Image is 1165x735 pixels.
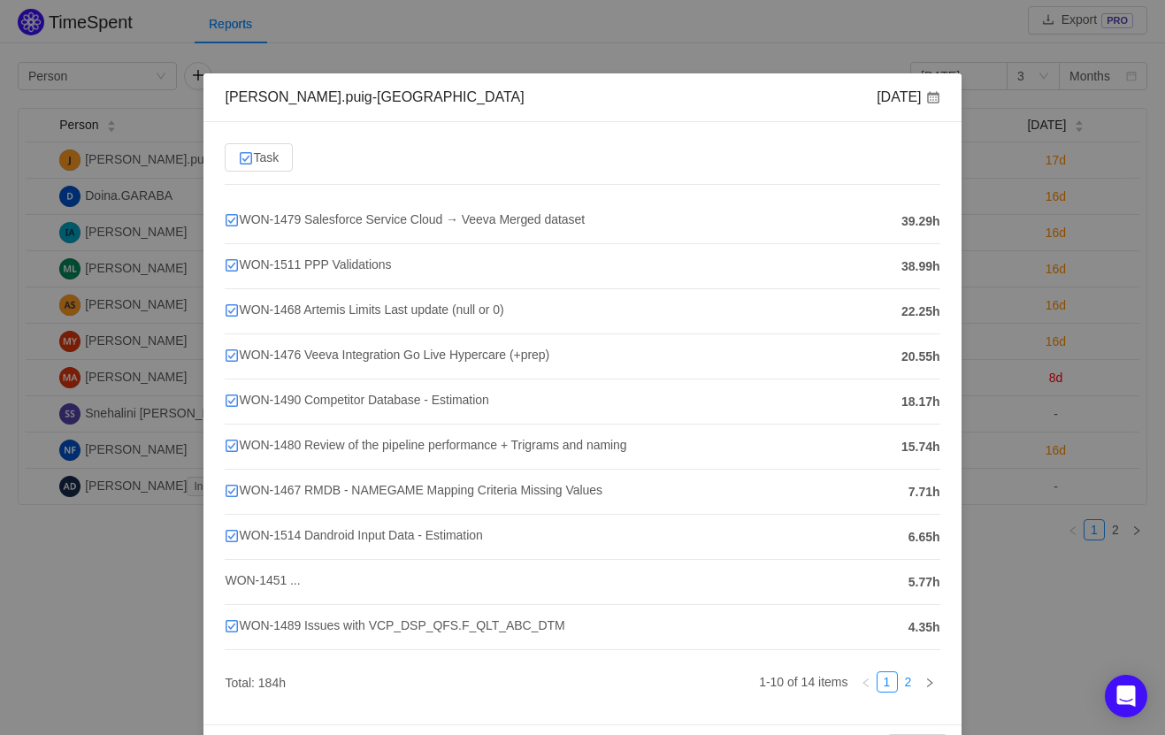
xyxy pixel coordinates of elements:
[901,212,940,231] span: 39.29h
[225,303,239,318] img: 10318
[901,302,940,321] span: 22.25h
[861,678,871,688] i: icon: left
[901,257,940,276] span: 38.99h
[899,672,918,692] a: 2
[924,678,935,688] i: icon: right
[855,671,877,693] li: Previous Page
[225,88,524,107] div: [PERSON_NAME].puig-[GEOGRAPHIC_DATA]
[225,676,286,690] span: Total: 184h
[908,618,940,637] span: 4.35h
[225,213,239,227] img: 10318
[225,348,239,363] img: 10318
[877,88,939,107] div: [DATE]
[878,672,897,692] a: 1
[225,212,585,226] span: WON-1479 Salesforce Service Cloud → Veeva Merged dataset
[225,484,239,498] img: 10318
[225,394,239,408] img: 10318
[919,671,940,693] li: Next Page
[759,671,847,693] li: 1-10 of 14 items
[239,151,253,165] img: 10318
[908,573,940,592] span: 5.77h
[1105,675,1147,717] div: Open Intercom Messenger
[901,393,940,411] span: 18.17h
[225,439,239,453] img: 10318
[898,671,919,693] li: 2
[225,619,239,633] img: 10318
[225,348,549,362] span: WON-1476 Veeva Integration Go Live Hypercare (+prep)
[225,257,391,272] span: WON-1511 PPP Validations
[908,528,940,547] span: 6.65h
[239,150,279,165] span: Task
[225,529,239,543] img: 10318
[225,258,239,272] img: 10318
[225,438,626,452] span: WON-1480 Review of the pipeline performance + Trigrams and naming
[901,348,940,366] span: 20.55h
[225,618,564,632] span: WON-1489 Issues with VCP_DSP_QFS.F_QLT_ABC_DTM
[877,671,898,693] li: 1
[225,393,488,407] span: WON-1490 Competitor Database - Estimation
[225,573,300,587] span: WON-1451 ...
[225,528,482,542] span: WON-1514 Dandroid Input Data - Estimation
[225,302,503,317] span: WON-1468 Artemis Limits Last update (null or 0)
[225,483,602,497] span: WON-1467 RMDB - NAMEGAME Mapping Criteria Missing Values
[908,483,940,501] span: 7.71h
[901,438,940,456] span: 15.74h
